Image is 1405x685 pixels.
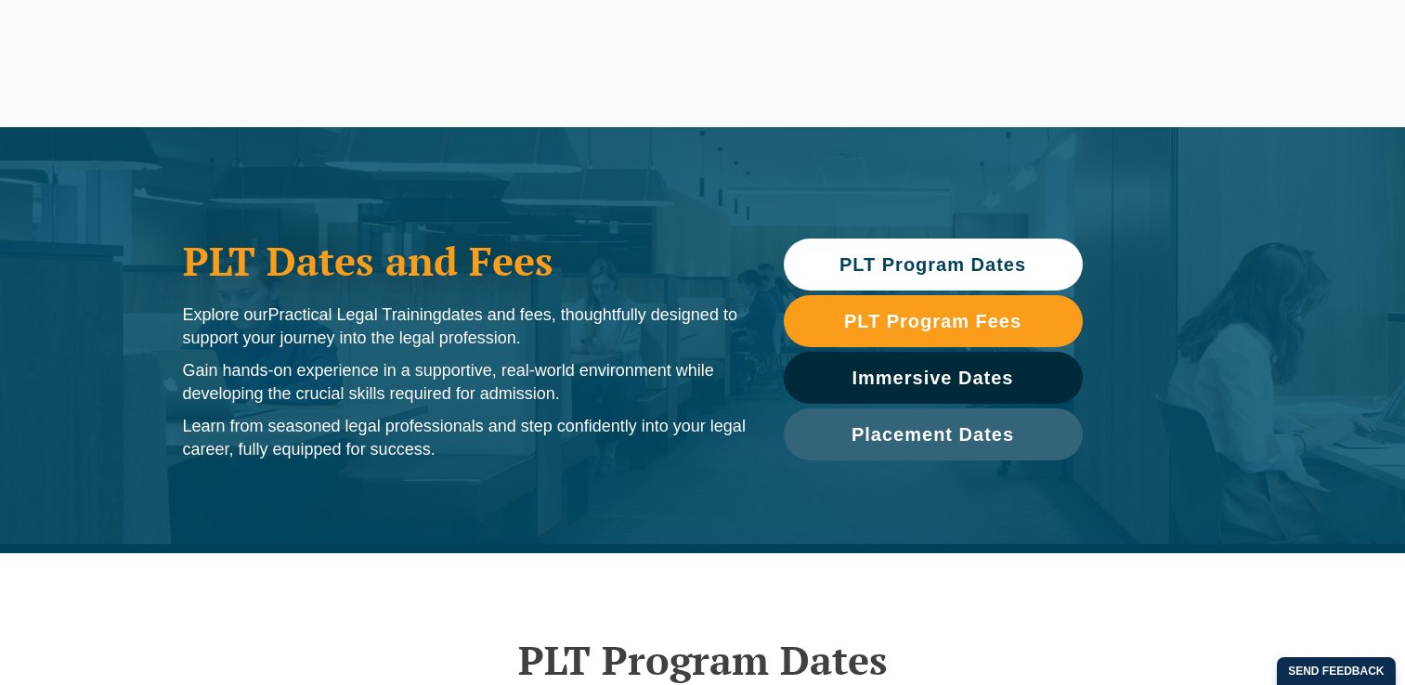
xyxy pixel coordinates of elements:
span: Immersive Dates [852,368,1014,387]
span: Practical Legal Training [268,305,442,324]
a: Placement Dates [784,408,1083,460]
a: Immersive Dates [784,352,1083,404]
p: Gain hands-on experience in a supportive, real-world environment while developing the crucial ski... [183,359,747,406]
a: PLT Program Fees [784,295,1083,347]
span: PLT Program Dates [839,255,1026,274]
a: PLT Program Dates [784,239,1083,291]
p: Learn from seasoned legal professionals and step confidently into your legal career, fully equipp... [183,415,747,461]
span: PLT Program Fees [844,312,1021,330]
span: Placement Dates [852,425,1014,444]
p: Explore our dates and fees, thoughtfully designed to support your journey into the legal profession. [183,304,747,350]
h1: PLT Dates and Fees [183,238,747,284]
h2: PLT Program Dates [174,637,1232,683]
